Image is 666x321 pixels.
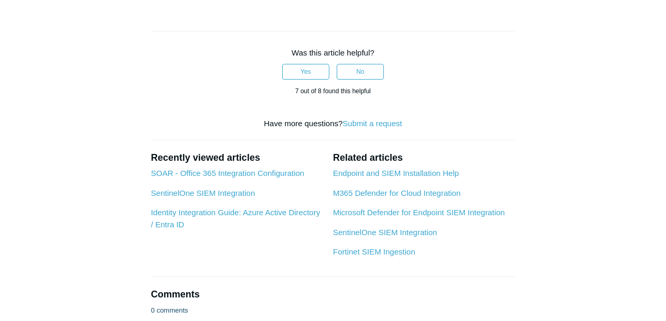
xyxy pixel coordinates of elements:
[342,119,402,128] a: Submit a request
[333,169,459,178] a: Endpoint and SIEM Installation Help
[333,228,437,237] a: SentinelOne SIEM Integration
[333,151,515,165] h2: Related articles
[151,305,188,316] p: 0 comments
[333,247,415,256] a: Fortinet SIEM Ingestion
[333,208,505,217] a: Microsoft Defender for Endpoint SIEM Integration
[151,189,255,197] a: SentinelOne SIEM Integration
[337,64,384,80] button: This article was not helpful
[151,118,515,130] div: Have more questions?
[295,87,371,95] span: 7 out of 8 found this helpful
[151,169,304,178] a: SOAR - Office 365 Integration Configuration
[292,48,374,57] span: Was this article helpful?
[333,189,460,197] a: M365 Defender for Cloud Integration
[151,151,323,165] h2: Recently viewed articles
[151,287,515,302] h2: Comments
[282,64,329,80] button: This article was helpful
[151,208,320,229] a: Identity Integration Guide: Azure Active Directory / Entra ID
